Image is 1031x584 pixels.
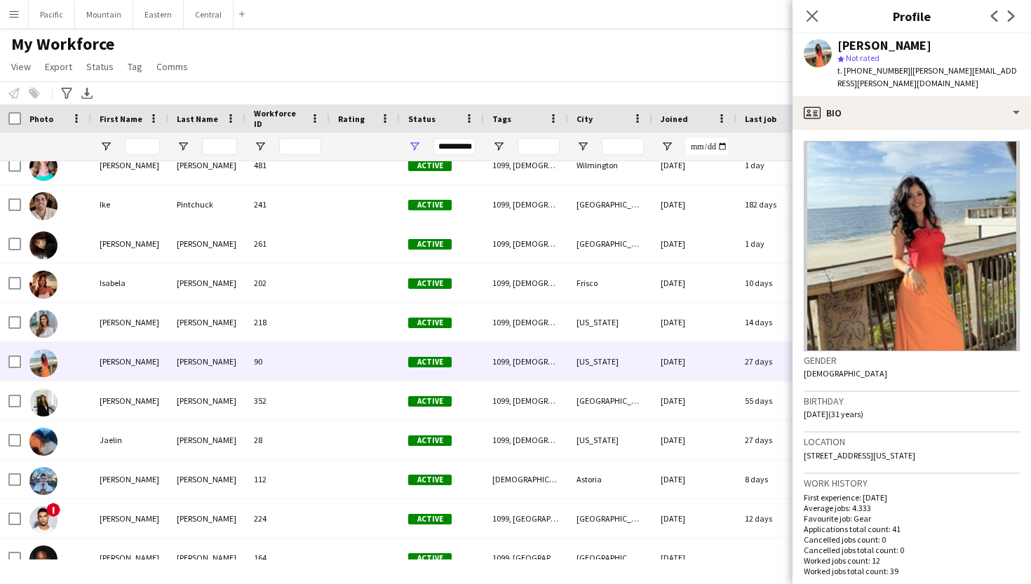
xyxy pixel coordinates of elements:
h3: Profile [793,7,1031,25]
button: Open Filter Menu [408,140,421,153]
div: [PERSON_NAME] [168,224,245,263]
a: Comms [151,57,194,76]
div: 1099, [DEMOGRAPHIC_DATA], Northeast, [US_STATE], [GEOGRAPHIC_DATA] [484,421,568,459]
div: [PERSON_NAME] [168,342,245,381]
p: Worked jobs total count: 39 [804,566,1020,576]
div: [DATE] [652,342,736,381]
h3: Work history [804,477,1020,489]
button: Open Filter Menu [254,140,267,153]
p: First experience: [DATE] [804,492,1020,503]
img: Jared Garzia [29,467,58,495]
button: Open Filter Menu [100,140,112,153]
div: Isabela [91,264,168,302]
span: Active [408,200,452,210]
p: Cancelled jobs total count: 0 [804,545,1020,555]
div: [PERSON_NAME] [168,421,245,459]
img: Crew avatar or photo [804,141,1020,351]
input: Tags Filter Input [518,138,560,155]
div: [PERSON_NAME] [837,39,931,52]
div: [PERSON_NAME] [91,303,168,341]
div: 202 [245,264,330,302]
button: Mountain [75,1,133,28]
div: [US_STATE] [568,303,652,341]
p: Favourite job: Gear [804,513,1020,524]
div: 481 [245,146,330,184]
div: 1099, [GEOGRAPHIC_DATA], [DEMOGRAPHIC_DATA], South [484,538,568,577]
div: 1099, [DEMOGRAPHIC_DATA], [US_STATE], Northeast [484,381,568,420]
span: Active [408,514,452,524]
span: | [PERSON_NAME][EMAIL_ADDRESS][PERSON_NAME][DOMAIN_NAME] [837,65,1017,88]
div: [PERSON_NAME] [91,342,168,381]
div: 1099, [DEMOGRAPHIC_DATA], South, Travel Team [484,146,568,184]
span: Status [408,114,436,124]
img: Jaylin Randolph [29,545,58,573]
span: Last job [745,114,776,124]
div: [DATE] [652,146,736,184]
div: 1 day [736,146,821,184]
span: Active [408,161,452,171]
input: Last Name Filter Input [202,138,237,155]
span: Joined [661,114,688,124]
div: [PERSON_NAME] [168,264,245,302]
button: Central [184,1,234,28]
input: Joined Filter Input [686,138,728,155]
a: Status [81,57,119,76]
div: 12 days [736,499,821,538]
span: Active [408,318,452,328]
span: [DEMOGRAPHIC_DATA] [804,368,887,379]
span: Tag [128,60,142,73]
span: Rating [338,114,365,124]
div: 27 days [736,421,821,459]
div: 1099, [DEMOGRAPHIC_DATA], [GEOGRAPHIC_DATA], [GEOGRAPHIC_DATA] [484,224,568,263]
span: Active [408,475,452,485]
app-action-btn: Export XLSX [79,85,95,102]
div: 1099, [DEMOGRAPHIC_DATA], Northeast, [US_STATE], [GEOGRAPHIC_DATA] [484,342,568,381]
div: [US_STATE] [568,421,652,459]
div: 1099, [DEMOGRAPHIC_DATA], Northeast, [US_STATE], [GEOGRAPHIC_DATA] [484,303,568,341]
h3: Location [804,435,1020,448]
div: [GEOGRAPHIC_DATA] [568,499,652,538]
a: Export [39,57,78,76]
div: [PERSON_NAME] [168,499,245,538]
div: 261 [245,224,330,263]
button: Open Filter Menu [492,140,505,153]
span: Tags [492,114,511,124]
div: [PERSON_NAME] [168,146,245,184]
div: [GEOGRAPHIC_DATA] [568,185,652,224]
div: 182 days [736,185,821,224]
span: Last Name [177,114,218,124]
span: Active [408,553,452,564]
div: [PERSON_NAME] [91,538,168,577]
div: 8 days [736,460,821,498]
span: Active [408,278,452,289]
span: ! [46,503,60,517]
button: Pacific [29,1,75,28]
img: Hannah Holcomb [29,153,58,181]
div: [DEMOGRAPHIC_DATA], [US_STATE], Northeast, W2 [484,460,568,498]
div: [DATE] [652,421,736,459]
img: Jaelin Lespier [29,428,58,456]
div: 90 [245,342,330,381]
div: [PERSON_NAME] [168,303,245,341]
span: [DATE] (31 years) [804,409,863,419]
span: t. [PHONE_NUMBER] [837,65,910,76]
img: Isabelle Goldfarb [29,388,58,416]
input: City Filter Input [602,138,644,155]
div: [GEOGRAPHIC_DATA] [568,224,652,263]
a: Tag [122,57,148,76]
div: 218 [245,303,330,341]
span: Photo [29,114,53,124]
span: City [577,114,593,124]
div: 1099, [DEMOGRAPHIC_DATA], [GEOGRAPHIC_DATA], [GEOGRAPHIC_DATA] [484,264,568,302]
div: 10 days [736,264,821,302]
p: Worked jobs count: 12 [804,555,1020,566]
p: Average jobs: 4.333 [804,503,1020,513]
div: [PERSON_NAME] [168,538,245,577]
div: Ike [91,185,168,224]
div: 112 [245,460,330,498]
div: 224 [245,499,330,538]
div: Frisco [568,264,652,302]
h3: Birthday [804,395,1020,407]
div: [DATE] [652,460,736,498]
button: Open Filter Menu [177,140,189,153]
